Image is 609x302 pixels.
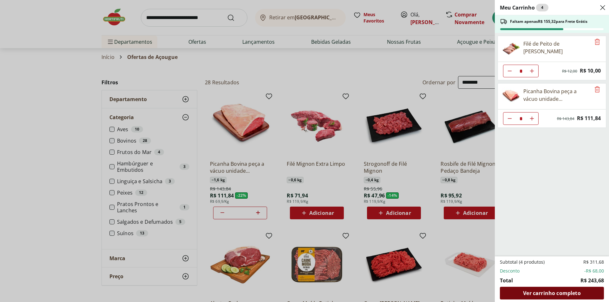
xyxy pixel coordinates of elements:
img: Filé de Peito de Frango Resfriado [502,40,520,58]
button: Aumentar Quantidade [526,112,538,125]
button: Remove [593,38,601,46]
img: Picanha Bovina Peça a Vácuo [502,87,520,105]
span: R$ 12,00 [562,69,577,74]
span: -R$ 68,00 [584,268,604,274]
span: R$ 143,84 [557,116,574,121]
span: R$ 243,68 [580,277,604,284]
span: Ver carrinho completo [523,291,580,296]
span: Desconto [500,268,520,274]
input: Quantidade Atual [516,112,526,125]
button: Remove [593,86,601,93]
span: R$ 10,00 [580,67,601,75]
span: R$ 111,84 [577,114,601,123]
button: Diminuir Quantidade [503,65,516,77]
button: Diminuir Quantidade [503,112,516,125]
h2: Meu Carrinho [500,4,548,11]
div: 4 [536,4,548,11]
span: R$ 311,68 [583,259,604,265]
div: Filé de Peito de [PERSON_NAME] [523,40,591,55]
input: Quantidade Atual [516,65,526,77]
span: Total [500,277,513,284]
span: Subtotal (4 produtos) [500,259,545,265]
button: Aumentar Quantidade [526,65,538,77]
span: Faltam apenas R$ 155,32 para Frete Grátis [510,19,587,24]
a: Ver carrinho completo [500,287,604,299]
div: Picanha Bovina peça a vácuo unidade aproximadamente 1,6kg [523,87,591,103]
